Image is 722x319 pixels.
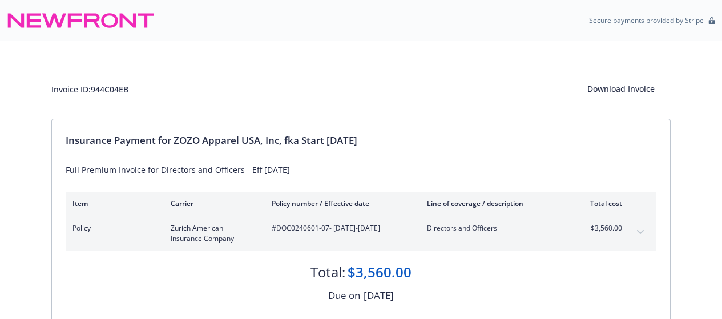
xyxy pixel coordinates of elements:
span: Zurich American Insurance Company [171,223,253,244]
div: $3,560.00 [348,263,412,282]
div: Line of coverage / description [427,199,561,208]
p: Secure payments provided by Stripe [589,15,704,25]
div: Total: [310,263,345,282]
button: Download Invoice [571,78,671,100]
button: expand content [631,223,650,241]
div: Full Premium Invoice for Directors and Officers - Eff [DATE] [66,164,656,176]
div: Item [72,199,152,208]
span: Directors and Officers [427,223,561,233]
span: $3,560.00 [579,223,622,233]
div: Invoice ID: 944C04EB [51,83,128,95]
span: Policy [72,223,152,233]
div: Due on [328,288,360,303]
div: Insurance Payment for ZOZO Apparel USA, Inc, fka Start [DATE] [66,133,656,148]
div: PolicyZurich American Insurance Company#DOC0240601-07- [DATE]-[DATE]Directors and Officers$3,560.... [66,216,656,251]
span: #DOC0240601-07 - [DATE]-[DATE] [272,223,409,233]
div: Policy number / Effective date [272,199,409,208]
div: Total cost [579,199,622,208]
div: [DATE] [364,288,394,303]
div: Carrier [171,199,253,208]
